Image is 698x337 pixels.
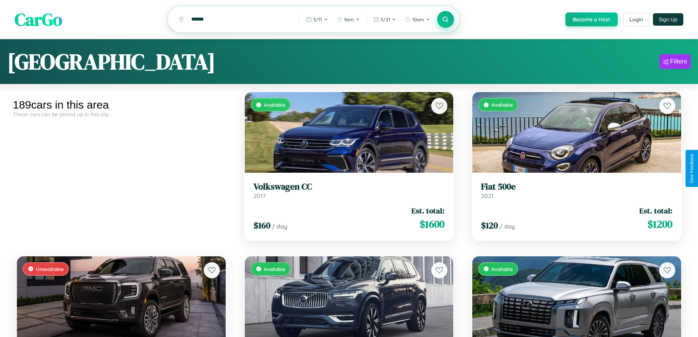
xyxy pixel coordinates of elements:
[412,17,424,22] span: 10am
[13,111,230,117] div: These cars can be picked up in this city.
[302,14,332,25] button: 5/11
[264,102,285,108] span: Available
[481,219,498,231] span: $ 120
[254,182,445,199] a: Volkswagen CC2017
[481,192,494,199] span: 2021
[565,12,618,26] button: Become a Host
[653,13,683,26] button: Sign Up
[333,14,363,25] button: 9am
[370,14,400,25] button: 5/21
[15,7,62,32] span: CarGo
[481,182,672,192] h3: Fiat 500e
[254,219,270,231] span: $ 160
[491,266,513,272] span: Available
[689,154,694,183] div: Give Feedback
[639,205,672,216] span: Est. total:
[13,99,230,111] div: 189 cars in this area
[272,223,287,230] span: / day
[36,266,64,272] span: Unavailable
[491,102,513,108] span: Available
[670,58,687,65] div: Filters
[660,54,691,69] button: Filters
[254,182,445,192] h3: Volkswagen CC
[7,47,215,77] h1: [GEOGRAPHIC_DATA]
[254,192,266,199] span: 2017
[344,17,354,22] span: 9am
[647,217,672,231] span: $ 1200
[499,223,515,230] span: / day
[420,217,444,231] span: $ 1600
[313,17,322,22] span: 5 / 11
[481,182,672,199] a: Fiat 500e2021
[401,14,434,25] button: 10am
[623,13,649,26] button: Login
[264,266,285,272] span: Available
[381,17,390,22] span: 5 / 21
[411,205,444,216] span: Est. total:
